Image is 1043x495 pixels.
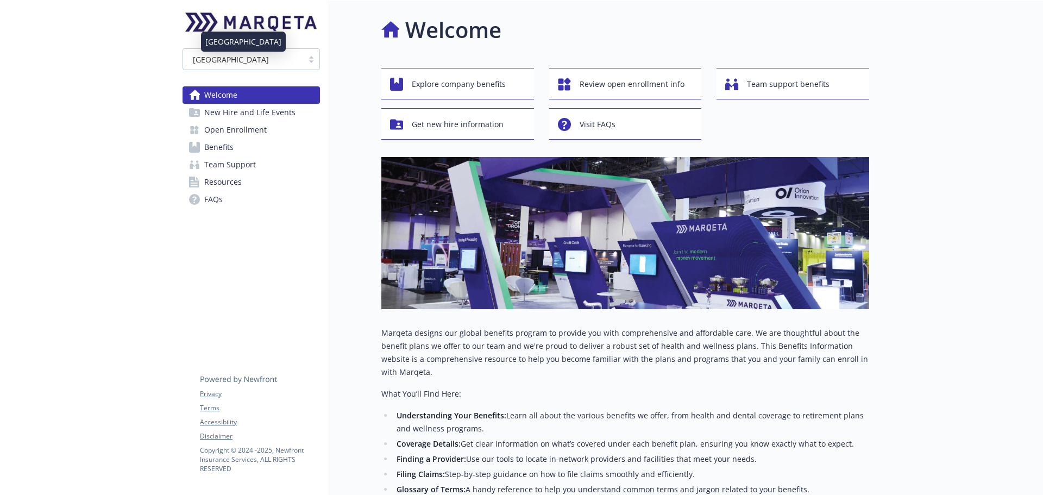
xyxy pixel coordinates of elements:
[381,108,534,140] button: Get new hire information
[397,438,461,449] strong: Coverage Details:
[204,121,267,139] span: Open Enrollment
[204,86,237,104] span: Welcome
[183,139,320,156] a: Benefits
[204,191,223,208] span: FAQs
[183,191,320,208] a: FAQs
[381,157,869,309] img: overview page banner
[397,469,445,479] strong: Filing Claims:
[580,114,615,135] span: Visit FAQs
[549,68,702,99] button: Review open enrollment info
[717,68,869,99] button: Team support benefits
[183,86,320,104] a: Welcome
[397,410,506,421] strong: Understanding Your Benefits:
[193,54,269,65] span: [GEOGRAPHIC_DATA]
[397,454,466,464] strong: Finding a Provider:
[204,156,256,173] span: Team Support
[183,173,320,191] a: Resources
[393,468,869,481] li: Step-by-step guidance on how to file claims smoothly and efficiently.
[200,403,319,413] a: Terms
[405,14,501,46] h1: Welcome
[393,409,869,435] li: Learn all about the various benefits we offer, from health and dental coverage to retirement plan...
[412,74,506,95] span: Explore company benefits
[183,156,320,173] a: Team Support
[381,387,869,400] p: What You’ll Find Here:
[393,453,869,466] li: Use our tools to locate in-network providers and facilities that meet your needs.
[397,484,466,494] strong: Glossary of Terms:
[549,108,702,140] button: Visit FAQs
[189,54,298,65] span: [GEOGRAPHIC_DATA]
[204,173,242,191] span: Resources
[393,437,869,450] li: Get clear information on what’s covered under each benefit plan, ensuring you know exactly what t...
[200,389,319,399] a: Privacy
[204,104,296,121] span: New Hire and Life Events
[200,446,319,473] p: Copyright © 2024 - 2025 , Newfront Insurance Services, ALL RIGHTS RESERVED
[580,74,684,95] span: Review open enrollment info
[200,417,319,427] a: Accessibility
[412,114,504,135] span: Get new hire information
[381,68,534,99] button: Explore company benefits
[747,74,830,95] span: Team support benefits
[200,431,319,441] a: Disclaimer
[183,121,320,139] a: Open Enrollment
[381,327,869,379] p: Marqeta designs our global benefits program to provide you with comprehensive and affordable care...
[204,139,234,156] span: Benefits
[183,104,320,121] a: New Hire and Life Events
